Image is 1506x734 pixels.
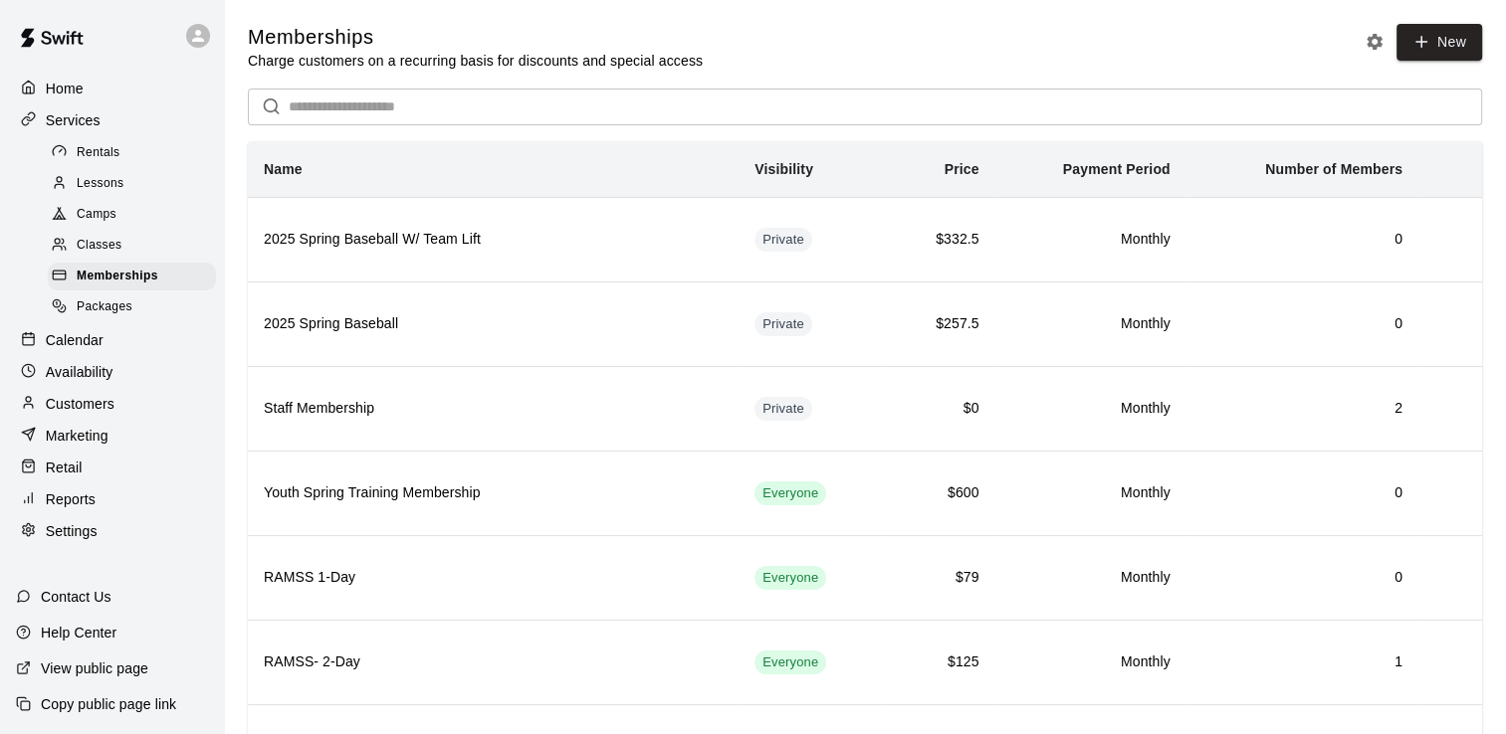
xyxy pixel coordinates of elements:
h6: RAMSS- 2-Day [264,651,723,673]
h6: Youth Spring Training Membership [264,482,723,504]
p: Home [46,79,84,98]
p: Reports [46,489,96,509]
h6: 0 [1202,313,1402,335]
h6: $0 [897,398,978,420]
a: Calendar [16,325,208,355]
p: View public page [41,658,148,678]
a: Home [16,74,208,103]
h6: 2025 Spring Baseball [264,313,723,335]
h6: Monthly [1011,567,1171,589]
span: Camps [77,205,116,225]
p: Help Center [41,623,116,642]
span: Packages [77,297,132,317]
p: Availability [46,362,113,382]
a: Customers [16,389,208,419]
div: This membership is visible to all customers [754,481,826,505]
span: Lessons [77,174,124,194]
h6: 2025 Spring Baseball W/ Team Lift [264,229,723,251]
h6: 0 [1202,567,1402,589]
h6: 2 [1202,398,1402,420]
b: Name [264,161,303,177]
div: This membership is hidden from the memberships page [754,228,812,252]
h6: Monthly [1011,398,1171,420]
div: Lessons [48,170,216,198]
div: Memberships [48,263,216,290]
h6: $125 [897,651,978,673]
h6: 1 [1202,651,1402,673]
h6: RAMSS 1-Day [264,567,723,589]
span: Private [754,315,812,334]
a: Lessons [48,168,224,199]
h6: $600 [897,482,978,504]
div: This membership is hidden from the memberships page [754,397,812,421]
p: Contact Us [41,587,111,607]
b: Price [945,161,979,177]
div: This membership is visible to all customers [754,566,826,590]
div: Rentals [48,139,216,167]
a: Packages [48,292,224,323]
h6: Monthly [1011,313,1171,335]
div: Packages [48,293,216,321]
div: Classes [48,232,216,260]
span: Everyone [754,484,826,503]
p: Customers [46,394,114,414]
h6: Staff Membership [264,398,723,420]
h6: $257.5 [897,313,978,335]
p: Retail [46,458,83,477]
span: Rentals [77,143,120,163]
h6: 0 [1202,229,1402,251]
a: Memberships [48,262,224,292]
h6: 0 [1202,482,1402,504]
p: Charge customers on a recurring basis for discounts and special access [248,51,703,71]
span: Private [754,400,812,419]
a: Retail [16,453,208,482]
p: Calendar [46,330,104,350]
span: Everyone [754,569,826,588]
span: Memberships [77,267,158,286]
a: Camps [48,200,224,231]
b: Visibility [754,161,813,177]
div: This membership is visible to all customers [754,650,826,674]
span: Everyone [754,653,826,672]
h6: Monthly [1011,229,1171,251]
button: Memberships settings [1360,27,1390,57]
h6: Monthly [1011,651,1171,673]
h5: Memberships [248,24,703,51]
div: Camps [48,201,216,229]
a: New [1397,24,1482,61]
a: Classes [48,231,224,262]
a: Services [16,105,208,135]
a: Rentals [48,137,224,168]
b: Number of Members [1265,161,1402,177]
p: Copy public page link [41,694,176,714]
p: Services [46,110,101,130]
span: Private [754,231,812,250]
h6: $79 [897,567,978,589]
h6: Monthly [1011,482,1171,504]
h6: $332.5 [897,229,978,251]
a: Availability [16,357,208,387]
a: Settings [16,516,208,546]
p: Settings [46,521,98,541]
div: This membership is hidden from the memberships page [754,312,812,336]
a: Marketing [16,421,208,451]
b: Payment Period [1063,161,1171,177]
a: Reports [16,484,208,514]
p: Marketing [46,426,108,446]
span: Classes [77,236,121,256]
